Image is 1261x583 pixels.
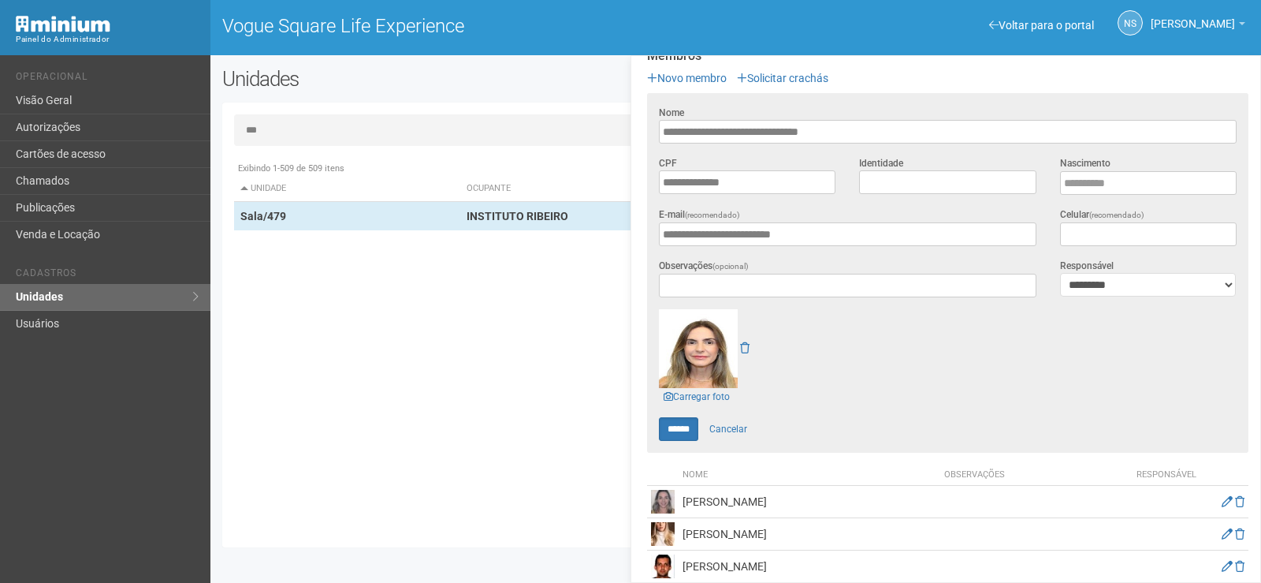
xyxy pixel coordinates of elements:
a: Excluir membro [1235,495,1244,508]
a: Editar membro [1222,560,1233,573]
li: Cadastros [16,267,199,284]
h1: Vogue Square Life Experience [222,16,724,36]
label: E-mail [659,207,740,222]
span: (recomendado) [1089,211,1144,219]
img: user.png [659,309,738,388]
label: Responsável [1060,259,1114,273]
a: Cancelar [701,417,756,441]
div: Exibindo 1-509 de 509 itens [234,162,1237,176]
a: NS [1118,10,1143,36]
img: user.png [651,522,675,546]
td: [PERSON_NAME] [679,551,940,583]
img: user.png [651,555,675,578]
h2: Unidades [222,67,637,91]
li: Operacional [16,71,199,88]
th: Nome [679,465,940,486]
label: Nascimento [1060,156,1110,170]
strong: Sala/479 [240,210,286,222]
td: [PERSON_NAME] [679,518,940,551]
th: Observações [940,465,1126,486]
a: Remover [740,342,750,354]
label: CPF [659,156,677,170]
td: [PERSON_NAME] [679,486,940,518]
span: (opcional) [712,262,749,271]
th: Ocupante: activate to sort column ascending [460,176,873,202]
a: Novo membro [647,72,727,84]
th: Unidade: activate to sort column descending [234,176,461,202]
strong: INSTITUTO RIBEIRO [467,210,568,222]
a: Carregar foto [659,388,735,405]
th: Responsável [1127,465,1206,486]
a: Solicitar crachás [737,72,828,84]
div: Painel do Administrador [16,32,199,47]
label: Observações [659,259,749,274]
label: Nome [659,106,684,120]
strong: Membros [647,49,1248,63]
img: Minium [16,16,110,32]
label: Identidade [859,156,903,170]
span: Nicolle Silva [1151,2,1235,30]
a: Editar membro [1222,495,1233,508]
a: Voltar para o portal [989,19,1094,32]
a: Excluir membro [1235,528,1244,540]
a: Excluir membro [1235,560,1244,573]
label: Celular [1060,207,1144,222]
a: Editar membro [1222,528,1233,540]
span: (recomendado) [685,211,740,219]
img: user.png [651,490,675,514]
a: [PERSON_NAME] [1151,20,1245,32]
